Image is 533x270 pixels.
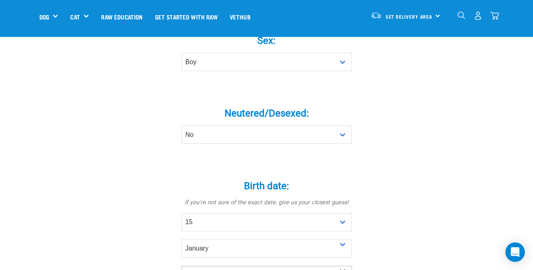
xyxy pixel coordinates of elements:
img: home-icon-1@2x.png [457,11,465,19]
a: Get started with Raw [149,0,224,33]
a: Dog [39,12,49,22]
div: Open Intercom Messenger [505,242,525,262]
a: Cat [70,12,80,22]
a: Raw Education [95,0,149,33]
label: Neutered/Desexed: [145,106,388,121]
p: If you're not sure of the exact date, give us your closest guess! [145,198,388,207]
img: user.png [474,11,482,20]
span: Set Delivery Area [386,15,433,18]
img: home-icon@2x.png [490,11,499,20]
a: Vethub [224,0,257,33]
img: van-moving.png [371,12,382,19]
label: Sex: [145,33,388,48]
label: Birth date: [145,179,388,193]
